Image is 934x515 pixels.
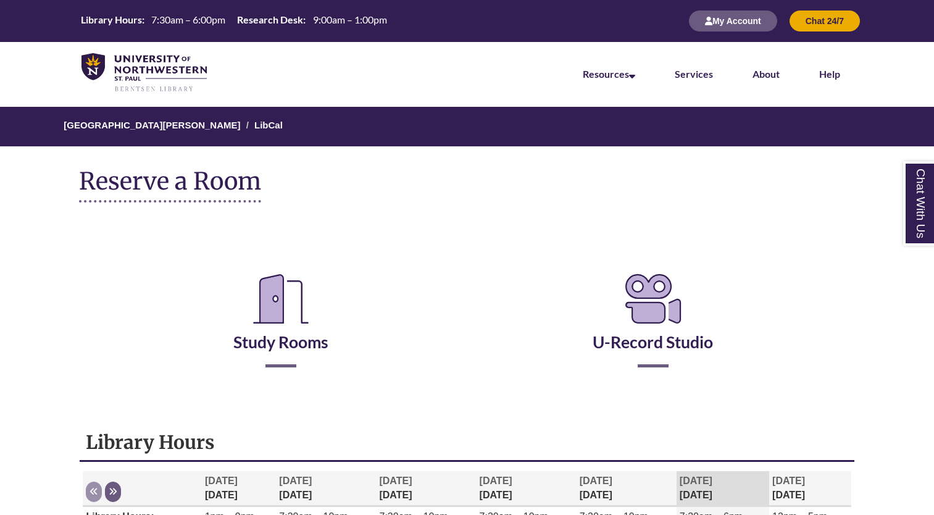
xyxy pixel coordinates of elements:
[675,68,713,80] a: Services
[76,13,391,29] a: Hours Today
[480,475,512,486] span: [DATE]
[680,475,712,486] span: [DATE]
[79,233,854,404] div: Reserve a Room
[819,68,840,80] a: Help
[276,471,376,506] th: [DATE]
[151,14,225,25] span: 7:30am – 6:00pm
[689,10,777,31] button: My Account
[86,482,102,502] button: Previous week
[105,482,121,502] button: Next week
[577,471,677,506] th: [DATE]
[593,301,713,352] a: U-Record Studio
[477,471,577,506] th: [DATE]
[76,13,391,28] table: Hours Today
[677,471,769,506] th: [DATE]
[79,107,854,146] nav: Breadcrumb
[81,53,207,93] img: UNWSP Library Logo
[76,13,146,27] th: Library Hours:
[689,15,777,26] a: My Account
[379,475,412,486] span: [DATE]
[583,68,635,80] a: Resources
[254,120,283,130] a: LibCal
[580,475,612,486] span: [DATE]
[376,471,476,506] th: [DATE]
[279,475,312,486] span: [DATE]
[202,471,276,506] th: [DATE]
[772,475,805,486] span: [DATE]
[86,430,848,454] h1: Library Hours
[769,471,851,506] th: [DATE]
[790,10,860,31] button: Chat 24/7
[313,14,387,25] span: 9:00am – 1:00pm
[64,120,240,130] a: [GEOGRAPHIC_DATA][PERSON_NAME]
[790,15,860,26] a: Chat 24/7
[205,475,238,486] span: [DATE]
[232,13,307,27] th: Research Desk:
[79,168,261,203] h1: Reserve a Room
[753,68,780,80] a: About
[233,301,328,352] a: Study Rooms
